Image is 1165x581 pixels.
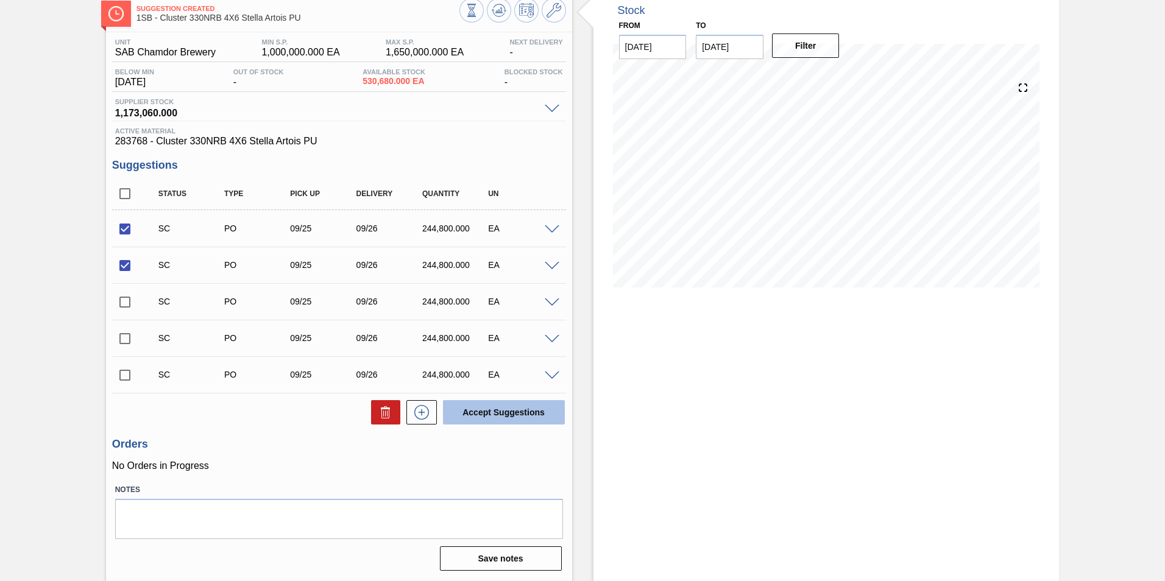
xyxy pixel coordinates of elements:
span: Available Stock [363,68,425,76]
span: Active Material [115,127,563,135]
h3: Suggestions [112,159,566,172]
div: Accept Suggestions [437,399,566,426]
div: Stock [618,4,645,17]
span: 1,000,000.000 EA [261,47,339,58]
div: - [230,68,287,88]
img: Ícone [108,6,124,21]
div: Type [221,189,295,198]
div: 09/26/2025 [353,370,427,379]
span: SAB Chamdor Brewery [115,47,216,58]
div: 09/26/2025 [353,260,427,270]
label: to [696,21,706,30]
span: Below Min [115,68,154,76]
div: 09/25/2025 [287,260,361,270]
div: 09/25/2025 [287,370,361,379]
div: New suggestion [400,400,437,424]
h3: Orders [112,438,566,451]
div: EA [485,224,559,233]
div: Suggestion Created [155,370,229,379]
input: mm/dd/yyyy [696,35,763,59]
button: Accept Suggestions [443,400,565,424]
span: 1,650,000.000 EA [386,47,464,58]
div: Suggestion Created [155,224,229,233]
div: EA [485,260,559,270]
div: Status [155,189,229,198]
div: Suggestion Created [155,297,229,306]
div: Purchase order [221,224,295,233]
div: 09/26/2025 [353,333,427,343]
div: 09/26/2025 [353,297,427,306]
span: Blocked Stock [505,68,563,76]
div: UN [485,189,559,198]
span: Unit [115,38,216,46]
div: - [501,68,566,88]
span: 283768 - Cluster 330NRB 4X6 Stella Artois PU [115,136,563,147]
span: [DATE] [115,77,154,88]
div: 244,800.000 [419,224,493,233]
div: 09/25/2025 [287,297,361,306]
div: Delivery [353,189,427,198]
div: 09/25/2025 [287,333,361,343]
div: 244,800.000 [419,297,493,306]
span: 1,173,060.000 [115,105,539,118]
span: Next Delivery [509,38,562,46]
label: Notes [115,481,563,499]
span: MIN S.P. [261,38,339,46]
p: No Orders in Progress [112,460,566,471]
div: EA [485,370,559,379]
label: From [619,21,640,30]
span: Suggestion Created [136,5,459,12]
div: EA [485,333,559,343]
div: Suggestion Created [155,333,229,343]
div: Pick up [287,189,361,198]
div: Purchase order [221,333,295,343]
input: mm/dd/yyyy [619,35,687,59]
span: 1SB - Cluster 330NRB 4X6 Stella Artois PU [136,13,459,23]
div: Suggestion Created [155,260,229,270]
div: EA [485,297,559,306]
div: 244,800.000 [419,260,493,270]
span: Out Of Stock [233,68,284,76]
span: 530,680.000 EA [363,77,425,86]
div: 244,800.000 [419,333,493,343]
div: 244,800.000 [419,370,493,379]
button: Save notes [440,546,562,571]
div: Purchase order [221,260,295,270]
div: 09/26/2025 [353,224,427,233]
div: Delete Suggestions [365,400,400,424]
div: Purchase order [221,370,295,379]
div: Purchase order [221,297,295,306]
div: - [506,38,565,58]
span: Supplier Stock [115,98,539,105]
div: Quantity [419,189,493,198]
div: 09/25/2025 [287,224,361,233]
span: MAX S.P. [386,38,464,46]
button: Filter [772,33,840,58]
